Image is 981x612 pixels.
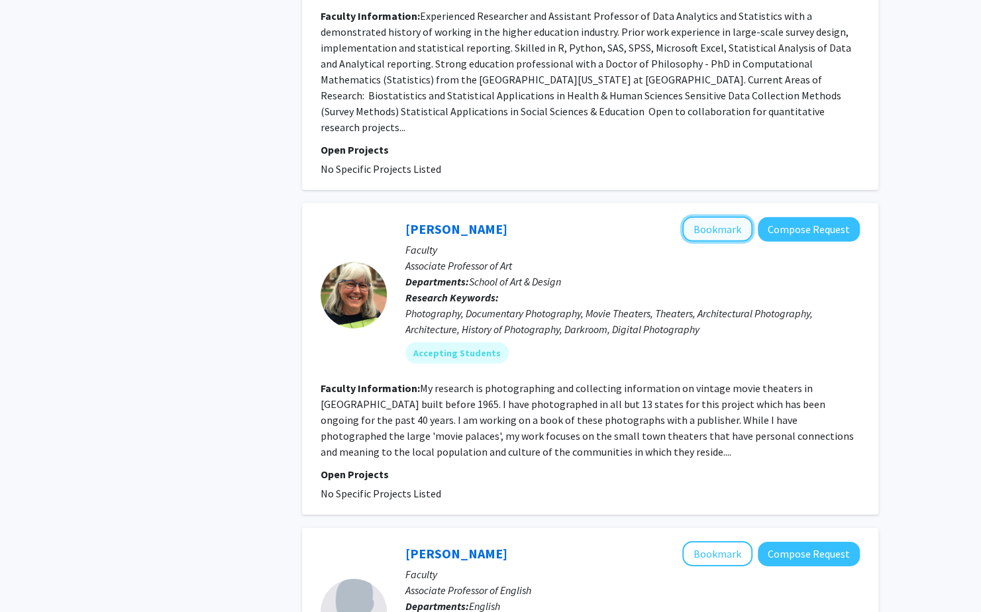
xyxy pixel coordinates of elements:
[405,566,860,582] p: Faculty
[10,552,56,602] iframe: Chat
[405,582,860,598] p: Associate Professor of English
[321,9,420,23] b: Faculty Information:
[321,382,420,395] b: Faculty Information:
[405,242,860,258] p: Faculty
[758,217,860,242] button: Compose Request to Benita VanWinkle
[405,221,507,237] a: [PERSON_NAME]
[682,541,752,566] button: Add Laura Alexander to Bookmarks
[758,542,860,566] button: Compose Request to Laura Alexander
[321,382,854,458] fg-read-more: My research is photographing and collecting information on vintage movie theaters in [GEOGRAPHIC_...
[321,162,441,176] span: No Specific Projects Listed
[321,487,441,500] span: No Specific Projects Listed
[405,275,469,288] b: Departments:
[682,217,752,242] button: Add Benita VanWinkle to Bookmarks
[405,545,507,562] a: [PERSON_NAME]
[405,342,509,364] mat-chip: Accepting Students
[321,142,860,158] p: Open Projects
[321,466,860,482] p: Open Projects
[405,291,499,304] b: Research Keywords:
[405,258,860,274] p: Associate Professor of Art
[405,305,860,337] div: Photography, Documentary Photography, Movie Theaters, Theaters, Architectural Photography, Archit...
[321,9,851,134] fg-read-more: Experienced Researcher and Assistant Professor of Data Analytics and Statistics with a demonstrat...
[469,275,561,288] span: School of Art & Design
